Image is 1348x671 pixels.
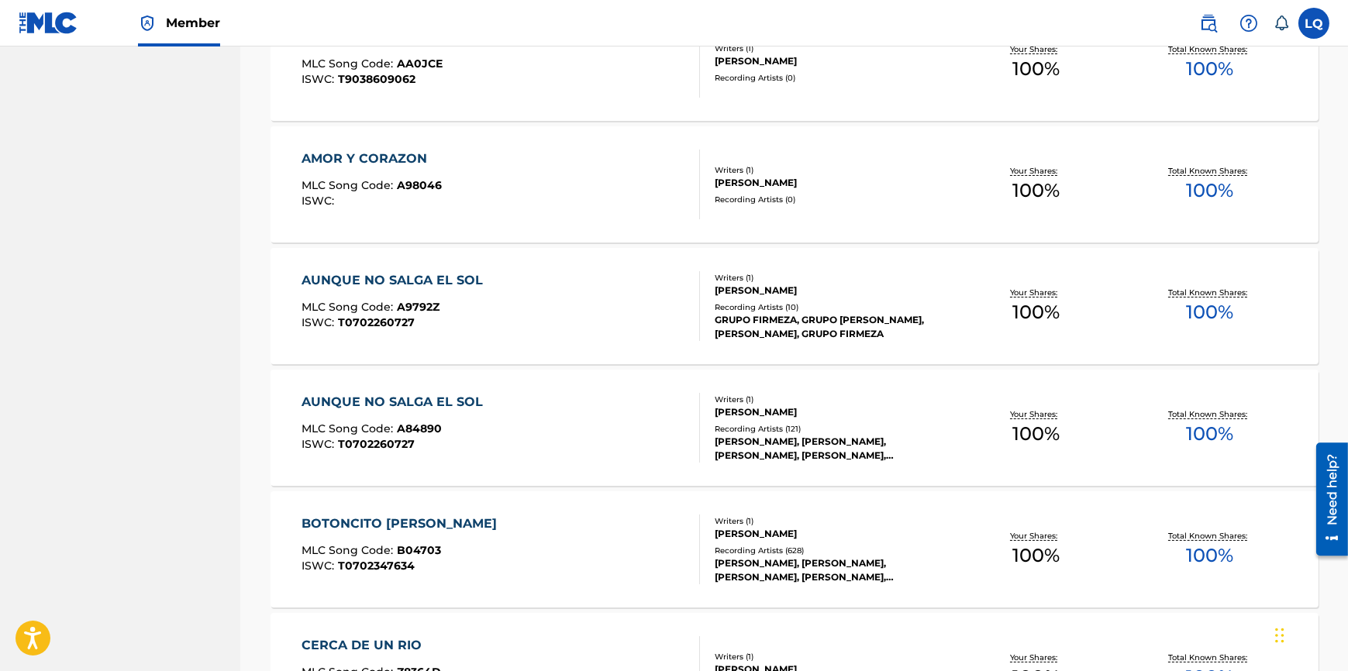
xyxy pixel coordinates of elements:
p: Total Known Shares: [1169,652,1252,663]
div: Writers ( 1 ) [715,43,949,54]
div: User Menu [1298,8,1329,39]
div: Writers ( 1 ) [715,515,949,527]
span: 100 % [1187,542,1234,569]
div: AUNQUE NO SALGA EL SOL [302,271,491,290]
img: Top Rightsholder [138,14,157,33]
div: Recording Artists ( 0 ) [715,194,949,205]
a: AUNQUE NO SALGA EL SOLMLC Song Code:A84890ISWC:T0702260727Writers (1)[PERSON_NAME]Recording Artis... [271,370,1319,486]
span: AA0JCE [397,57,443,71]
div: Recording Artists ( 10 ) [715,301,949,313]
p: Total Known Shares: [1169,530,1252,542]
span: 100 % [1187,298,1234,326]
span: 100 % [1187,177,1234,205]
span: 100 % [1012,542,1060,569]
p: Your Shares: [1010,408,1061,420]
img: search [1199,14,1218,33]
iframe: Resource Center [1305,436,1348,561]
div: BOTONCITO [PERSON_NAME] [302,514,505,533]
p: Your Shares: [1010,43,1061,55]
span: ISWC : [302,194,338,208]
div: [PERSON_NAME] [715,527,949,541]
p: Total Known Shares: [1169,43,1252,55]
p: Total Known Shares: [1169,408,1252,420]
div: GRUPO FIRMEZA, GRUPO [PERSON_NAME], [PERSON_NAME], GRUPO FIRMEZA [715,313,949,341]
a: BOTONCITO [PERSON_NAME]MLC Song Code:B04703ISWC:T0702347634Writers (1)[PERSON_NAME]Recording Arti... [271,491,1319,607]
span: ISWC : [302,437,338,451]
div: AMOR Y CORAZON [302,150,442,168]
div: [PERSON_NAME] [715,405,949,419]
span: ISWC : [302,315,338,329]
div: Writers ( 1 ) [715,651,949,662]
div: Notifications [1274,15,1289,31]
p: Your Shares: [1010,530,1061,542]
span: A84890 [397,422,442,435]
span: MLC Song Code : [302,178,397,192]
span: MLC Song Code : [302,300,397,314]
div: [PERSON_NAME] [715,54,949,68]
div: AUNQUE NO SALGA EL SOL [302,393,491,411]
span: A98046 [397,178,442,192]
span: 100 % [1187,420,1234,448]
div: Recording Artists ( 121 ) [715,423,949,435]
div: CERCA DE UN RIO [302,636,441,655]
span: ISWC : [302,72,338,86]
div: Recording Artists ( 0 ) [715,72,949,84]
span: 100 % [1012,55,1060,83]
div: [PERSON_NAME], [PERSON_NAME], [PERSON_NAME], [PERSON_NAME], [PERSON_NAME] [715,556,949,584]
span: T9038609062 [338,72,415,86]
span: T0702347634 [338,559,415,573]
span: Member [166,14,220,32]
span: ISWC : [302,559,338,573]
p: Your Shares: [1010,165,1061,177]
a: ALITAS DE AMORMLC Song Code:AA0JCEISWC:T9038609062Writers (1)[PERSON_NAME]Recording Artists (0)Yo... [271,5,1319,121]
span: A9792Z [397,300,440,314]
span: 100 % [1012,298,1060,326]
img: MLC Logo [19,12,78,34]
span: 100 % [1012,420,1060,448]
span: 100 % [1012,177,1060,205]
p: Your Shares: [1010,287,1061,298]
span: MLC Song Code : [302,57,397,71]
div: Writers ( 1 ) [715,272,949,284]
span: T0702260727 [338,315,415,329]
div: [PERSON_NAME] [715,284,949,298]
p: Your Shares: [1010,652,1061,663]
a: AMOR Y CORAZONMLC Song Code:A98046ISWC:Writers (1)[PERSON_NAME]Recording Artists (0)Your Shares:1... [271,126,1319,243]
div: Recording Artists ( 628 ) [715,545,949,556]
span: MLC Song Code : [302,422,397,435]
span: MLC Song Code : [302,543,397,557]
span: T0702260727 [338,437,415,451]
span: 100 % [1187,55,1234,83]
img: help [1239,14,1258,33]
iframe: Chat Widget [1270,597,1348,671]
a: Public Search [1193,8,1224,39]
a: AUNQUE NO SALGA EL SOLMLC Song Code:A9792ZISWC:T0702260727Writers (1)[PERSON_NAME]Recording Artis... [271,248,1319,364]
div: Drag [1275,612,1284,659]
div: [PERSON_NAME], [PERSON_NAME], [PERSON_NAME], [PERSON_NAME], [PERSON_NAME] [715,435,949,463]
div: [PERSON_NAME] [715,176,949,190]
div: Writers ( 1 ) [715,164,949,176]
div: Help [1233,8,1264,39]
div: Writers ( 1 ) [715,394,949,405]
p: Total Known Shares: [1169,165,1252,177]
p: Total Known Shares: [1169,287,1252,298]
span: B04703 [397,543,441,557]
